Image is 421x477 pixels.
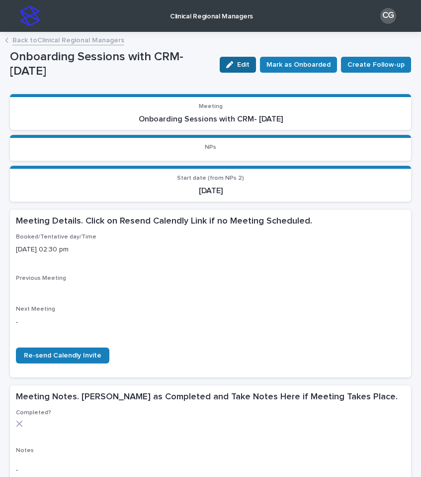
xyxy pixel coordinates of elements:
button: Mark as Onboarded [260,57,337,73]
button: Create Follow-up [341,57,411,73]
span: Previous Meeting [16,275,66,281]
p: Onboarding Sessions with CRM- [DATE] [16,115,405,124]
span: Booked/Tentative day/Time [16,234,96,240]
p: - [16,465,405,476]
h2: Meeting Notes. [PERSON_NAME] as Completed and Take Notes Here if Meeting Takes Place. [16,391,398,403]
span: Next Meeting [16,306,55,312]
span: Mark as Onboarded [266,60,331,70]
span: Notes [16,448,34,454]
a: Back toClinical Regional Managers [12,34,124,45]
p: [DATE] 02:30 pm [16,244,405,255]
h2: Meeting Details. Click on Resend Calendly Link if no Meeting Scheduled. [16,216,312,228]
p: Onboarding Sessions with CRM- [DATE] [10,50,212,79]
p: - [16,317,405,328]
span: NPs [205,144,216,150]
div: CG [380,8,396,24]
span: Re-send Calendly Invite [24,352,101,359]
button: Edit [220,57,256,73]
a: Re-send Calendly Invite [16,348,109,363]
span: Completed? [16,410,51,416]
span: Create Follow-up [347,60,405,70]
img: stacker-logo-s-only.png [20,6,40,26]
span: Start date (from NPs 2) [177,175,244,181]
p: [DATE] [16,186,405,196]
span: Edit [237,61,250,68]
span: Meeting [199,104,223,110]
